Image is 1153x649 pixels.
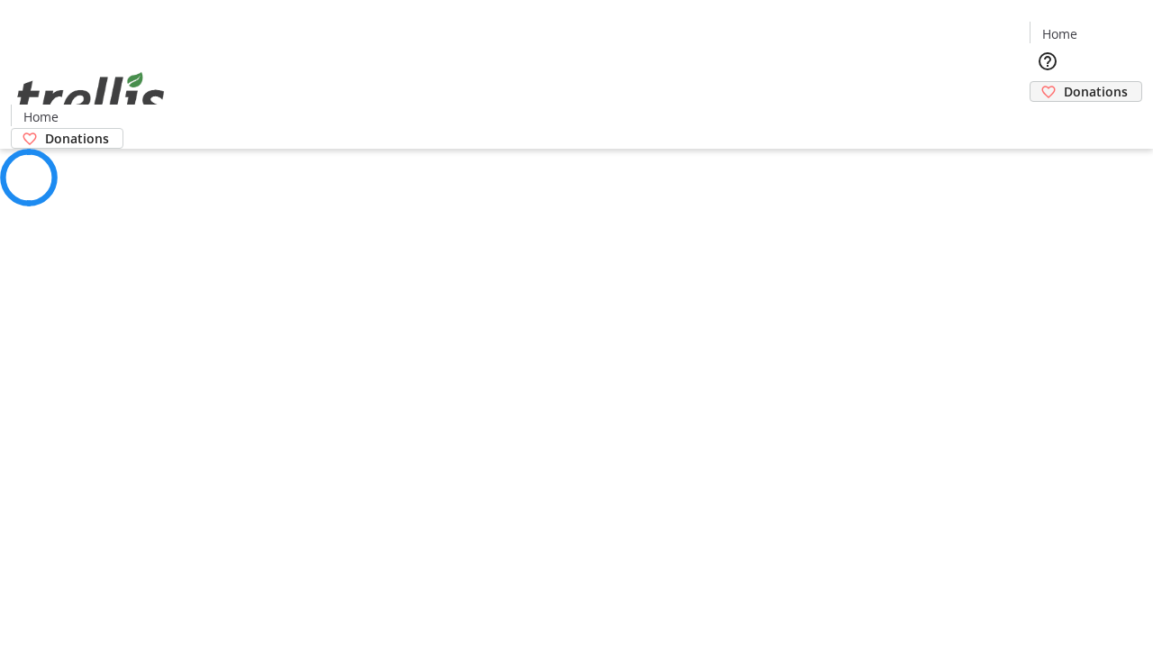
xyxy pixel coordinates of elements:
[45,129,109,148] span: Donations
[11,52,171,142] img: Orient E2E Organization UZ4tP1Dm5l's Logo
[1030,102,1066,138] button: Cart
[1030,43,1066,79] button: Help
[12,107,69,126] a: Home
[1030,24,1088,43] a: Home
[1030,81,1142,102] a: Donations
[11,128,123,149] a: Donations
[1064,82,1128,101] span: Donations
[1042,24,1077,43] span: Home
[23,107,59,126] span: Home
